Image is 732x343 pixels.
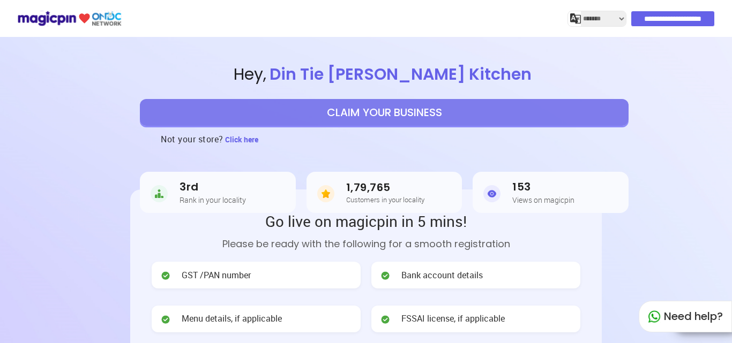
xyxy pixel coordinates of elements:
[401,269,483,281] span: Bank account details
[380,270,391,281] img: check
[648,310,661,323] img: whatapp_green.7240e66a.svg
[182,312,282,325] span: Menu details, if applicable
[380,314,391,325] img: check
[161,126,223,153] h3: Not your store?
[180,196,246,204] h5: Rank in your locality
[140,99,629,126] button: CLAIM YOUR BUSINESS
[17,9,122,28] img: ondc-logo-new-small.8a59708e.svg
[317,183,334,204] img: Customers
[570,13,581,24] img: j2MGCQAAAABJRU5ErkJggg==
[483,183,501,204] img: Views
[225,134,258,144] span: Click here
[266,63,535,86] span: Din Tie [PERSON_NAME] Kitchen
[180,181,246,193] h3: 3rd
[401,312,505,325] span: FSSAI license, if applicable
[346,196,424,203] h5: Customers in your locality
[182,269,251,281] span: GST /PAN number
[151,183,168,204] img: Rank
[160,270,171,281] img: check
[639,301,732,332] div: Need help?
[152,237,580,251] p: Please be ready with the following for a smooth registration
[152,211,580,231] h2: Go live on magicpin in 5 mins!
[36,63,732,86] span: Hey ,
[346,181,424,194] h3: 1,79,765
[512,181,574,193] h3: 153
[160,314,171,325] img: check
[512,196,574,204] h5: Views on magicpin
